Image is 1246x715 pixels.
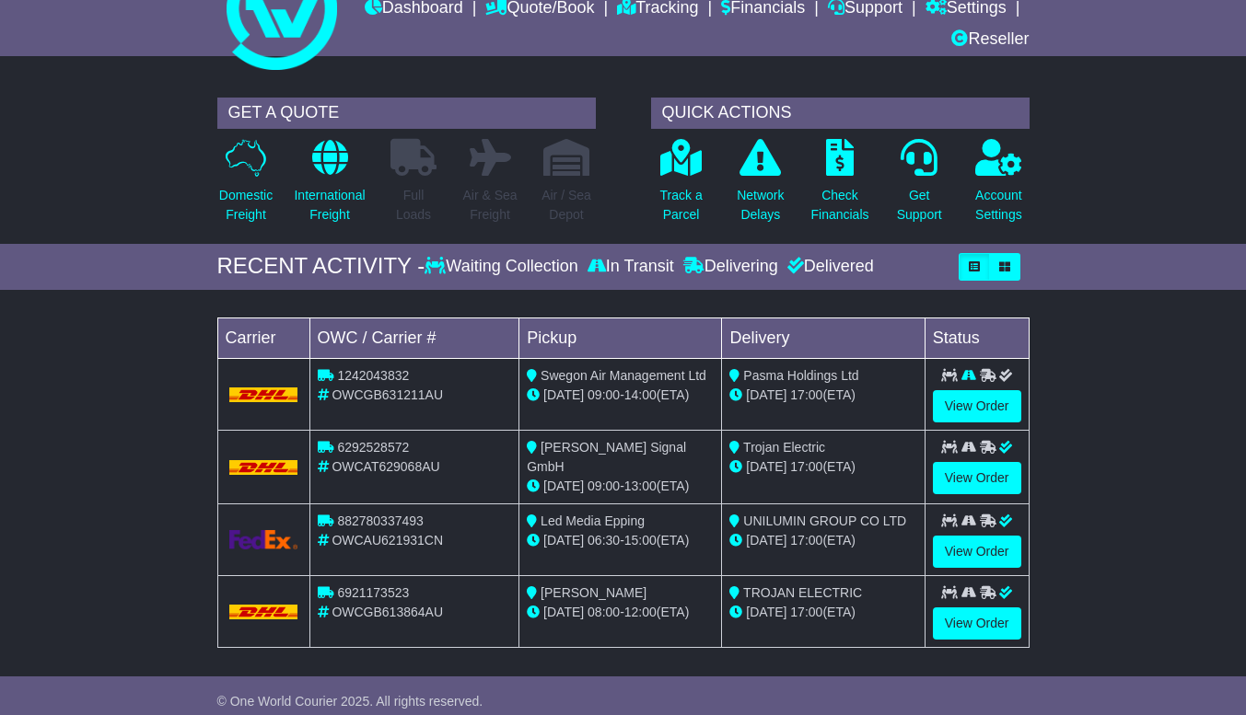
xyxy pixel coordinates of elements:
[896,138,943,235] a: GetSupport
[309,317,519,358] td: OWC / Carrier #
[218,138,274,235] a: DomesticFreight
[974,138,1023,235] a: AccountSettings
[527,386,714,405] div: - (ETA)
[651,98,1030,129] div: QUICK ACTIONS
[743,368,858,383] span: Pasma Holdings Ltd
[951,25,1029,56] a: Reseller
[660,186,703,225] p: Track a Parcel
[624,605,657,619] span: 12:00
[527,603,714,622] div: - (ETA)
[337,368,409,383] span: 1242043832
[659,138,704,235] a: Track aParcel
[679,257,783,277] div: Delivering
[897,186,942,225] p: Get Support
[624,387,657,402] span: 14:00
[543,479,584,493] span: [DATE]
[746,533,786,548] span: [DATE]
[217,694,483,709] span: © One World Courier 2025. All rights reserved.
[746,459,786,474] span: [DATE]
[809,138,869,235] a: CheckFinancials
[729,386,916,405] div: (ETA)
[588,387,620,402] span: 09:00
[217,98,596,129] div: GET A QUOTE
[541,186,591,225] p: Air / Sea Depot
[425,257,582,277] div: Waiting Collection
[332,387,443,402] span: OWCGB631211AU
[588,605,620,619] span: 08:00
[541,513,645,528] span: Led Media Epping
[332,605,443,619] span: OWCGB613864AU
[737,186,784,225] p: Network Delays
[527,531,714,550] div: - (ETA)
[588,533,620,548] span: 06:30
[790,605,822,619] span: 17:00
[975,186,1022,225] p: Account Settings
[519,317,722,358] td: Pickup
[729,603,916,622] div: (ETA)
[736,138,785,235] a: NetworkDelays
[783,257,874,277] div: Delivered
[746,605,786,619] span: [DATE]
[743,513,906,528] span: UNILUMIN GROUP CO LTD
[933,607,1021,640] a: View Order
[743,440,825,455] span: Trojan Electric
[217,317,309,358] td: Carrier
[527,477,714,496] div: - (ETA)
[729,531,916,550] div: (ETA)
[588,479,620,493] span: 09:00
[933,462,1021,494] a: View Order
[933,390,1021,422] a: View Order
[390,186,437,225] p: Full Loads
[933,536,1021,568] a: View Order
[541,368,706,383] span: Swegon Air Management Ltd
[790,387,822,402] span: 17:00
[722,317,925,358] td: Delivery
[229,530,298,549] img: GetCarrierServiceLogo
[217,253,425,280] div: RECENT ACTIVITY -
[229,605,298,619] img: DHL.png
[624,479,657,493] span: 13:00
[743,585,862,600] span: TROJAN ELECTRIC
[527,440,686,474] span: [PERSON_NAME] Signal GmbH
[332,459,439,474] span: OWCAT629068AU
[293,138,366,235] a: InternationalFreight
[543,605,584,619] span: [DATE]
[925,317,1029,358] td: Status
[229,387,298,402] img: DHL.png
[337,513,423,528] span: 882780337493
[810,186,868,225] p: Check Financials
[543,387,584,402] span: [DATE]
[746,387,786,402] span: [DATE]
[790,533,822,548] span: 17:00
[337,585,409,600] span: 6921173523
[294,186,365,225] p: International Freight
[462,186,517,225] p: Air & Sea Freight
[790,459,822,474] span: 17:00
[337,440,409,455] span: 6292528572
[541,585,646,600] span: [PERSON_NAME]
[217,686,1030,712] div: FROM OUR SUPPORT
[332,533,443,548] span: OWCAU621931CN
[229,460,298,475] img: DHL.png
[624,533,657,548] span: 15:00
[219,186,273,225] p: Domestic Freight
[729,457,916,477] div: (ETA)
[543,533,584,548] span: [DATE]
[583,257,679,277] div: In Transit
